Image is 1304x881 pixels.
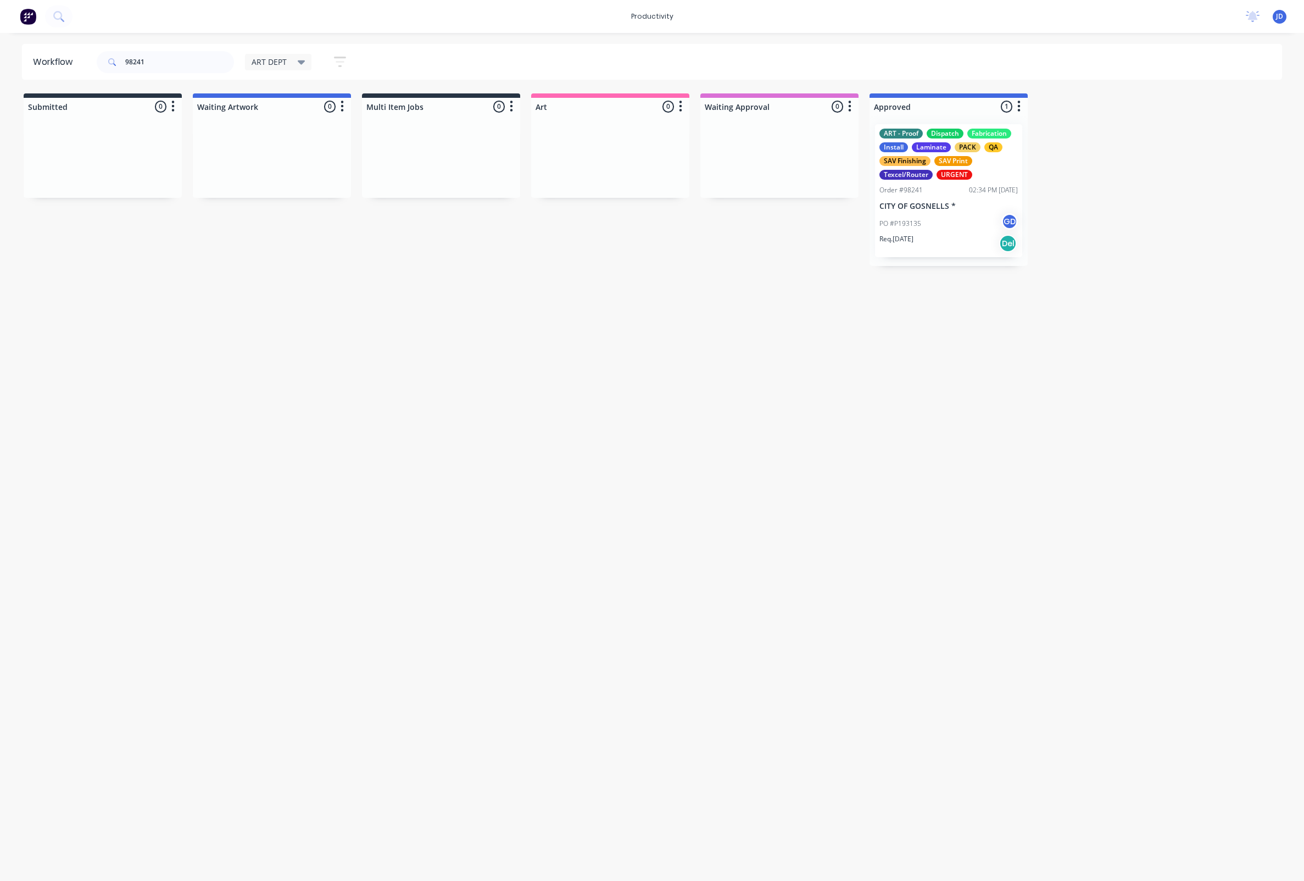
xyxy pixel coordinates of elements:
div: PACK [955,142,980,152]
div: Texcel/Router [879,170,933,180]
div: URGENT [937,170,972,180]
div: Dispatch [927,129,963,138]
div: Laminate [912,142,951,152]
p: Req. [DATE] [879,234,913,244]
div: Order #98241 [879,185,923,195]
span: ART DEPT [252,56,287,68]
div: ART - ProofDispatchFabricationInstallLaminatePACKQASAV FinishingSAV PrintTexcel/RouterURGENTOrder... [875,124,1022,257]
div: ART - Proof [879,129,923,138]
div: SAV Finishing [879,156,930,166]
div: SAV Print [934,156,972,166]
img: Factory [20,8,36,25]
p: PO #P193135 [879,219,921,229]
div: QA [984,142,1002,152]
div: productivity [626,8,679,25]
input: Search for orders... [125,51,234,73]
div: GD [1001,213,1018,230]
p: CITY OF GOSNELLS * [879,202,1018,211]
div: Install [879,142,908,152]
div: 02:34 PM [DATE] [969,185,1018,195]
div: Fabrication [967,129,1011,138]
div: Del [999,235,1017,252]
div: Workflow [33,56,78,69]
span: JD [1276,12,1283,21]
